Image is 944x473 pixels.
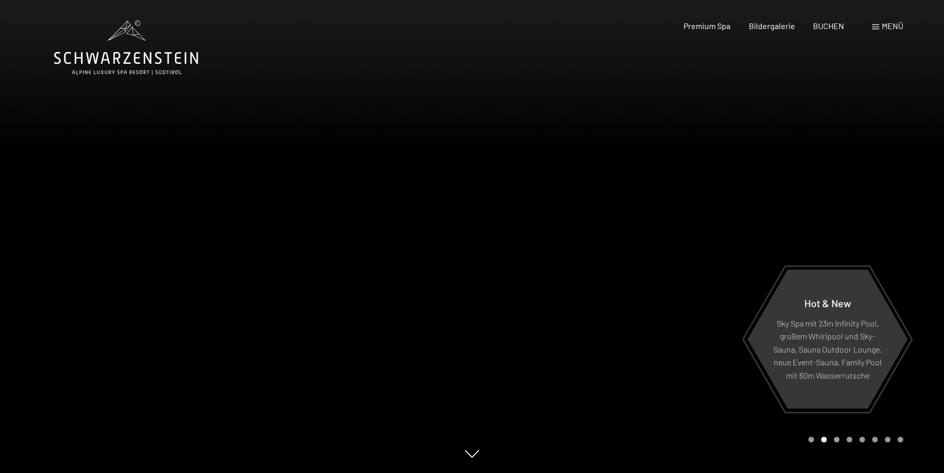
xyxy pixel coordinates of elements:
div: Carousel Page 7 [885,437,890,442]
p: Sky Spa mit 23m Infinity Pool, großem Whirlpool und Sky-Sauna, Sauna Outdoor Lounge, neue Event-S... [772,316,883,382]
div: Carousel Page 5 [859,437,865,442]
div: Carousel Page 1 [808,437,814,442]
div: Carousel Page 4 [847,437,852,442]
div: Carousel Pagination [805,437,903,442]
a: Hot & New Sky Spa mit 23m Infinity Pool, großem Whirlpool und Sky-Sauna, Sauna Outdoor Lounge, ne... [747,269,908,409]
div: Carousel Page 3 [834,437,840,442]
a: Premium Spa [684,21,730,31]
div: Carousel Page 6 [872,437,878,442]
span: Hot & New [804,296,851,309]
a: Bildergalerie [749,21,795,31]
div: Carousel Page 2 (Current Slide) [821,437,827,442]
div: Carousel Page 8 [898,437,903,442]
span: Menü [882,21,903,31]
a: BUCHEN [813,21,844,31]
